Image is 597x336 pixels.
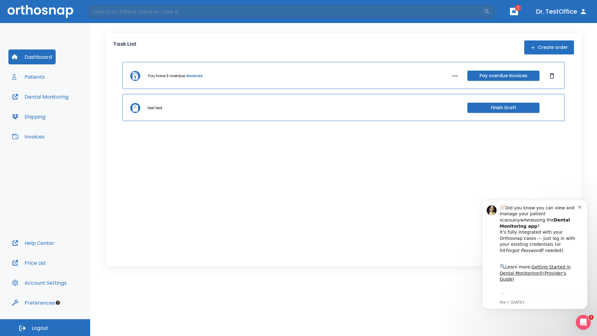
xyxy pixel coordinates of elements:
[8,129,48,144] button: Invoices
[27,109,105,115] p: Message from Ma, sent 2w ago
[515,5,521,11] span: 1
[534,6,590,17] button: Dr. TestOffice
[467,71,539,81] button: Pay overdue invoices
[8,236,58,250] button: Help Center
[27,101,105,133] div: Download the app: | ​ Let us know if you need help getting started!
[55,300,61,306] div: Tooltip anchor
[8,89,72,104] button: Dental Monitoring
[89,5,484,18] input: Search by Patient Name or Case #
[524,40,574,54] button: Create order
[105,13,110,18] button: Dismiss notification
[576,315,591,330] iframe: Intercom live chat
[186,73,202,79] a: invoices
[8,109,49,124] button: Shipping
[148,105,162,111] p: test test
[589,315,594,320] span: 1
[7,5,73,18] img: Orthosnap
[467,103,539,113] button: Finish Draft
[113,40,137,54] p: Task List
[27,103,82,114] a: App Store
[8,49,56,64] button: Dashboard
[148,73,185,79] p: You have 3 overdue
[8,295,59,310] button: Preferences
[8,255,50,270] button: Price List
[8,275,70,290] button: Account Settings
[547,71,557,81] button: Dismiss
[8,69,49,84] button: Patients
[473,190,597,319] iframe: Intercom notifications message
[32,325,48,332] span: Logout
